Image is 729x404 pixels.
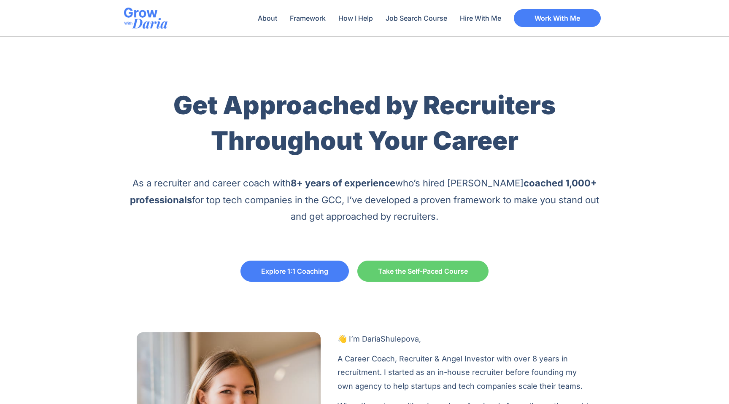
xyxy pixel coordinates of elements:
[337,334,381,343] span: 👋 I’m Daria
[261,268,328,275] span: Explore 1:1 Coaching
[378,268,468,275] span: Take the Self-Paced Course
[240,261,349,282] a: Explore 1:1 Coaching
[130,178,597,205] b: coached 1,000+ professionals
[535,15,580,22] span: Work With Me
[291,178,395,189] b: 8+ years of experience
[254,8,505,28] nav: Menu
[337,352,592,393] p: A Career Coach, Recruiter & Angel Investor with over 8 years in recruitment. I started as an in-h...
[357,261,489,282] a: Take the Self-Paced Course
[286,8,330,28] a: Framework
[381,8,451,28] a: Job Search Course
[337,332,592,346] p: Shulepova
[124,175,605,225] p: As a recruiter and career coach with who’s hired [PERSON_NAME] for top tech companies in the GCC,...
[419,334,421,343] span: ,
[456,8,505,28] a: Hire With Me
[514,9,601,27] a: Work With Me
[254,8,281,28] a: About
[334,8,377,28] a: How I Help
[124,87,605,158] h1: Get Approached by Recruiters Throughout Your Career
